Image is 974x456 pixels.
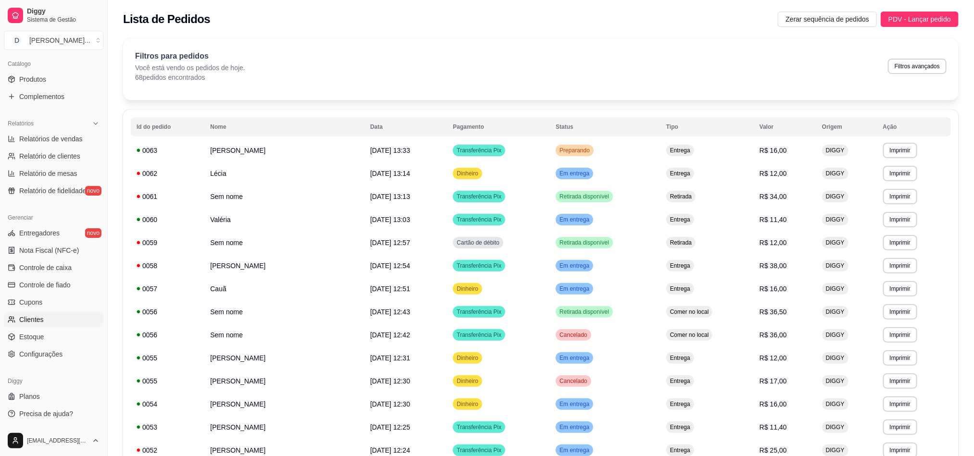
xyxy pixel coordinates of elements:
span: Transferência Pix [455,262,503,270]
div: 0055 [137,376,199,386]
span: Retirada disponível [558,193,611,200]
td: Cauã [204,277,364,300]
span: Zerar sequência de pedidos [786,14,869,25]
button: PDV - Lançar pedido [881,12,959,27]
span: R$ 12,00 [760,170,787,177]
span: Preparando [558,147,592,154]
td: Sem nome [204,231,364,254]
span: [DATE] 12:42 [370,331,410,339]
span: Nota Fiscal (NFC-e) [19,246,79,255]
td: [PERSON_NAME] [204,416,364,439]
span: [DATE] 13:14 [370,170,410,177]
span: DIGGY [824,446,847,454]
span: R$ 16,00 [760,285,787,293]
span: Transferência Pix [455,308,503,316]
span: [DATE] 13:33 [370,147,410,154]
span: Cartão de débito [455,239,501,246]
th: Id do pedido [131,117,204,136]
span: Relatórios [8,120,34,127]
a: Complementos [4,89,103,104]
span: Clientes [19,315,44,324]
span: Em entrega [558,446,591,454]
span: [DATE] 12:30 [370,400,410,408]
div: 0061 [137,192,199,201]
th: Nome [204,117,364,136]
span: Entrega [668,400,692,408]
th: Pagamento [447,117,550,136]
button: Imprimir [883,281,917,296]
div: 0055 [137,353,199,363]
span: R$ 38,00 [760,262,787,270]
span: Dinheiro [455,285,480,293]
span: Entrega [668,423,692,431]
span: Dinheiro [455,377,480,385]
td: Sem nome [204,300,364,323]
button: Imprimir [883,419,917,435]
p: 68 pedidos encontrados [135,73,245,82]
span: Relatório de clientes [19,151,80,161]
span: DIGGY [824,262,847,270]
span: Transferência Pix [455,446,503,454]
button: [EMAIL_ADDRESS][DOMAIN_NAME] [4,429,103,452]
span: Em entrega [558,354,591,362]
td: [PERSON_NAME] [204,393,364,416]
span: Relatórios de vendas [19,134,83,144]
span: Complementos [19,92,64,101]
th: Tipo [661,117,754,136]
span: Precisa de ajuda? [19,409,73,419]
th: Ação [877,117,951,136]
span: R$ 25,00 [760,446,787,454]
a: Relatório de clientes [4,148,103,164]
span: DIGGY [824,216,847,223]
button: Imprimir [883,327,917,343]
span: DIGGY [824,239,847,246]
span: Em entrega [558,285,591,293]
span: Relatório de mesas [19,169,77,178]
button: Filtros avançados [888,59,947,74]
span: DIGGY [824,170,847,177]
th: Valor [754,117,816,136]
span: Entrega [668,262,692,270]
span: Dinheiro [455,400,480,408]
div: [PERSON_NAME] ... [29,36,90,45]
span: DIGGY [824,377,847,385]
div: 0053 [137,422,199,432]
span: R$ 36,00 [760,331,787,339]
span: DIGGY [824,308,847,316]
span: DIGGY [824,147,847,154]
div: 0063 [137,146,199,155]
span: Em entrega [558,423,591,431]
span: Cancelado [558,331,589,339]
span: [EMAIL_ADDRESS][DOMAIN_NAME] [27,437,88,444]
a: Nota Fiscal (NFC-e) [4,243,103,258]
div: 0056 [137,307,199,317]
button: Zerar sequência de pedidos [778,12,877,27]
span: Controle de caixa [19,263,72,272]
span: PDV - Lançar pedido [888,14,951,25]
a: Controle de fiado [4,277,103,293]
button: Imprimir [883,212,917,227]
button: Imprimir [883,189,917,204]
span: Entrega [668,147,692,154]
button: Imprimir [883,143,917,158]
span: Dinheiro [455,170,480,177]
button: Imprimir [883,235,917,250]
td: Sem nome [204,323,364,346]
span: [DATE] 12:43 [370,308,410,316]
a: Estoque [4,329,103,345]
span: [DATE] 12:57 [370,239,410,246]
p: Filtros para pedidos [135,50,245,62]
td: [PERSON_NAME] [204,254,364,277]
span: Comer no local [668,308,711,316]
a: DiggySistema de Gestão [4,4,103,27]
div: Catálogo [4,56,103,72]
a: Cupons [4,295,103,310]
div: 0062 [137,169,199,178]
span: Entrega [668,216,692,223]
a: Relatório de fidelidadenovo [4,183,103,198]
span: Relatório de fidelidade [19,186,86,196]
span: Em entrega [558,170,591,177]
span: Cancelado [558,377,589,385]
a: Produtos [4,72,103,87]
span: R$ 34,00 [760,193,787,200]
